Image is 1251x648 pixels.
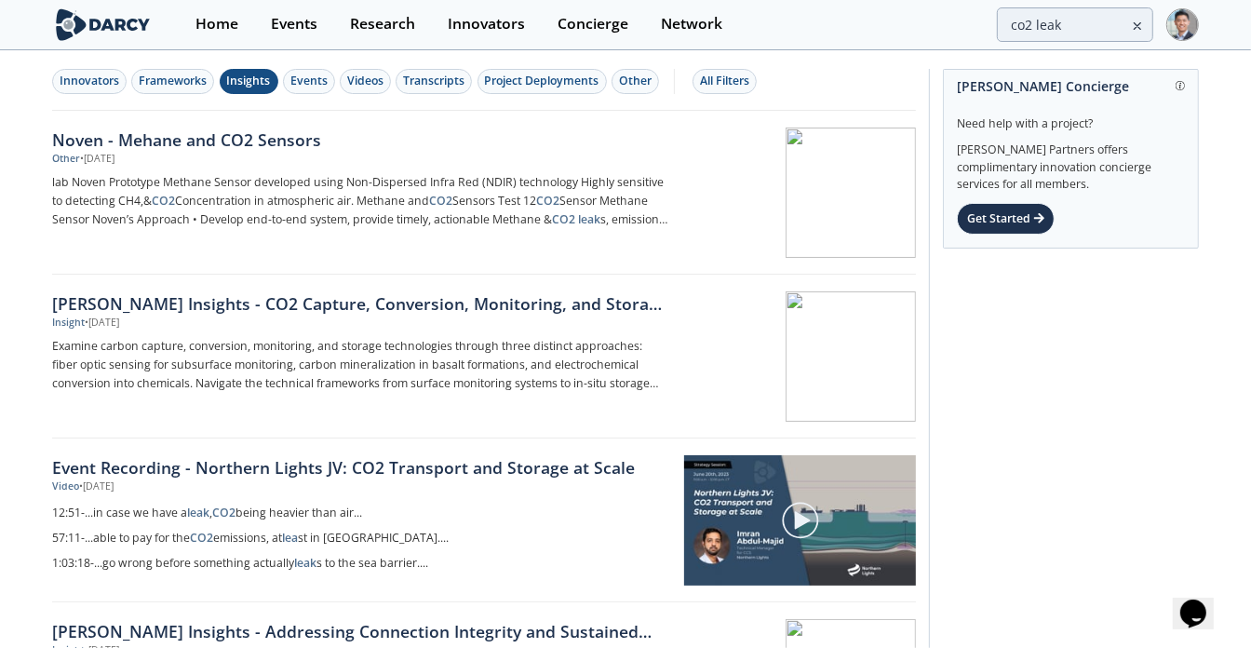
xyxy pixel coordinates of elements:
div: Need help with a project? [957,102,1185,132]
div: Events [290,73,328,89]
a: 57:11-...able to pay for theCO2emissions, atleast in [GEOGRAPHIC_DATA].... [52,526,671,551]
div: Events [271,17,317,32]
button: Insights [220,69,278,94]
div: Innovators [448,17,525,32]
strong: CO2 [552,211,575,227]
div: Frameworks [139,73,207,89]
a: 1:03:18-...go wrong before something actuallyleaks to the sea barrier.... [52,551,671,576]
img: play-chapters-gray.svg [781,501,820,540]
strong: leak [578,211,600,227]
div: Home [195,17,238,32]
button: Events [283,69,335,94]
button: All Filters [693,69,757,94]
div: Video [52,479,79,494]
p: lab Noven Prototype Methane Sensor developed using Non-Dispersed Infra Red (NDIR) technology High... [52,173,668,229]
div: • [DATE] [80,152,114,167]
div: Insight [52,316,85,331]
div: Research [350,17,415,32]
div: Other [619,73,652,89]
strong: leak [294,555,316,571]
button: Videos [340,69,391,94]
div: Get Started [957,203,1055,235]
div: • [DATE] [85,316,119,331]
div: All Filters [700,73,749,89]
button: Innovators [52,69,127,94]
div: Project Deployments [485,73,599,89]
strong: CO2 [536,193,559,209]
strong: lea [282,530,298,546]
p: Examine carbon capture, conversion, monitoring, and storage technologies through three distinct a... [52,337,668,393]
a: Noven - Mehane and CO2 Sensors Other •[DATE] lab Noven Prototype Methane Sensor developed using N... [52,111,916,275]
input: Advanced Search [997,7,1153,42]
div: Transcripts [403,73,464,89]
div: Other [52,152,80,167]
a: Event Recording - Northern Lights JV: CO2 Transport and Storage at Scale [52,455,671,479]
div: Videos [347,73,383,89]
iframe: chat widget [1173,574,1232,629]
div: Insights [227,73,271,89]
strong: CO2 [212,505,235,520]
div: [PERSON_NAME] Insights - CO2 Capture, Conversion, Monitoring, and Storage alongside Activate [52,291,668,316]
div: Noven - Mehane and CO2 Sensors [52,128,668,152]
strong: CO2 [429,193,452,209]
div: [PERSON_NAME] Insights - Addressing Connection Integrity and Sustained Casing Pressure in CO₂ EOR... [52,619,668,643]
div: Concierge [558,17,628,32]
a: [PERSON_NAME] Insights - CO2 Capture, Conversion, Monitoring, and Storage alongside Activate Insi... [52,275,916,439]
div: Innovators [60,73,119,89]
button: Project Deployments [478,69,607,94]
button: Transcripts [396,69,472,94]
div: Network [661,17,722,32]
div: • [DATE] [79,479,114,494]
a: 12:51-...in case we have aleak,CO2being heavier than air... [52,501,671,526]
div: [PERSON_NAME] Partners offers complimentary innovation concierge services for all members. [957,132,1185,194]
img: logo-wide.svg [52,8,154,41]
strong: CO2 [152,193,175,209]
button: Frameworks [131,69,214,94]
img: Profile [1166,8,1199,41]
strong: CO2 [190,530,213,546]
button: Other [612,69,659,94]
strong: leak [187,505,209,520]
div: [PERSON_NAME] Concierge [957,70,1185,102]
img: information.svg [1176,81,1186,91]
